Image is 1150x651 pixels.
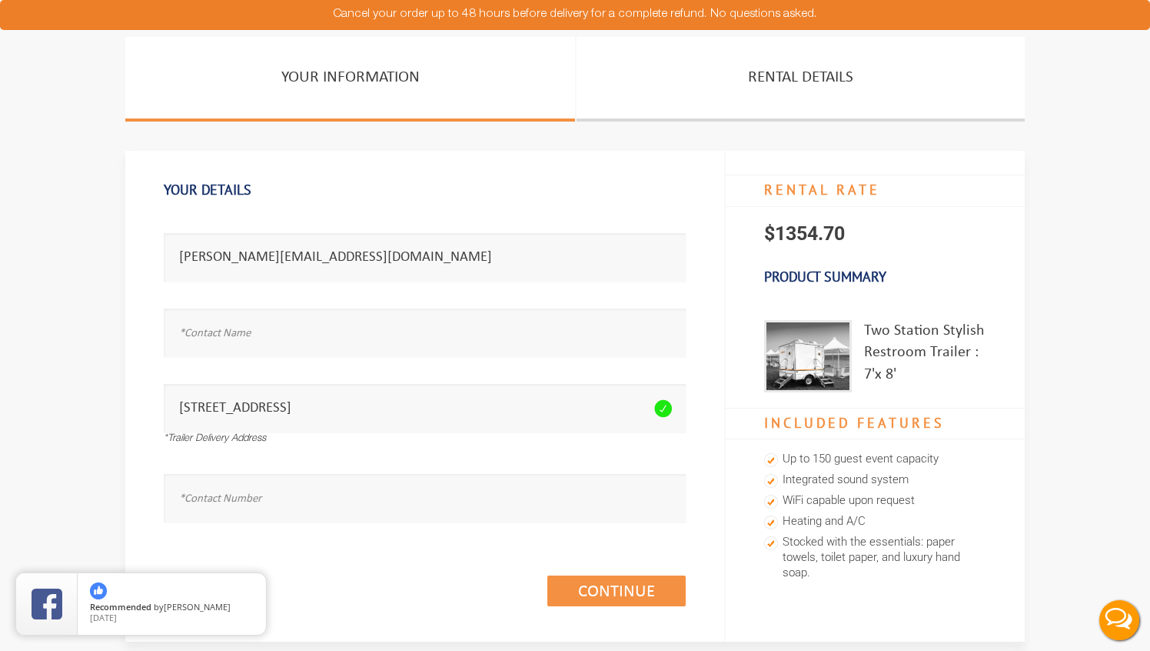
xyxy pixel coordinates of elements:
a: Your Information [125,37,575,122]
span: [DATE] [90,612,117,623]
img: Review Rating [32,589,62,619]
h4: RENTAL RATE [726,175,1025,207]
input: *Email [164,233,686,282]
li: Integrated sound system [764,470,986,491]
input: *Trailer Delivery Address [164,384,686,432]
li: Stocked with the essentials: paper towels, toilet paper, and luxury hand soap. [764,532,986,584]
a: Continue [547,576,686,606]
span: Recommended [90,601,151,613]
h3: Product Summary [726,261,1025,293]
h4: Included Features [726,408,1025,440]
div: Two Station Stylish Restroom Trailer : 7'x 8' [864,320,986,392]
li: Heating and A/C [764,512,986,532]
button: Live Chat [1089,589,1150,651]
li: Up to 150 guest event capacity [764,449,986,470]
span: [PERSON_NAME] [164,601,231,613]
span: by [90,603,254,613]
div: *Trailer Delivery Address [164,432,686,447]
p: $1354.70 [726,207,1025,261]
h1: Your Details [164,174,686,206]
img: thumbs up icon [90,583,107,599]
li: WiFi capable upon request [764,491,986,512]
input: *Contact Number [164,474,686,522]
a: Rental Details [577,37,1025,122]
input: *Contact Name [164,309,686,357]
